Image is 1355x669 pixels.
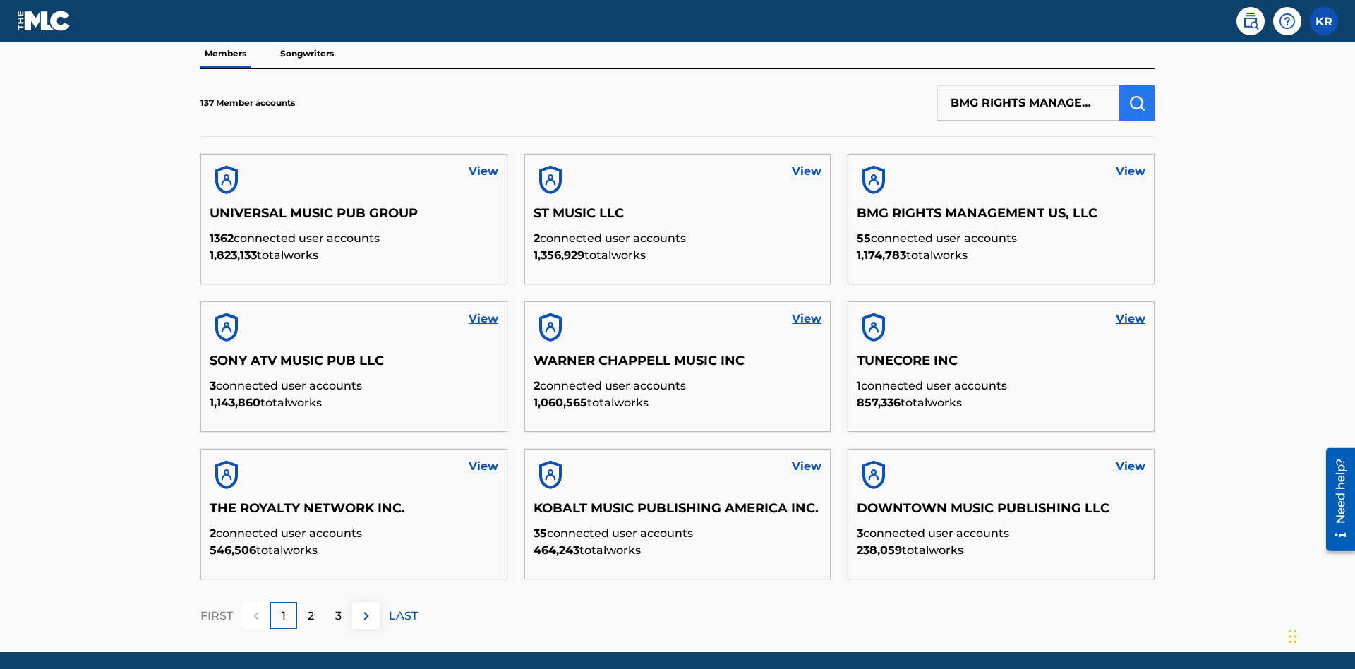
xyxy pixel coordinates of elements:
span: 464,243 [534,543,579,557]
span: 35 [534,526,547,540]
div: User Menu [1310,7,1338,35]
a: View [1116,311,1145,327]
p: total works [534,394,822,411]
p: connected user accounts [534,230,822,247]
a: View [792,163,821,180]
p: total works [210,394,498,411]
p: connected user accounts [210,230,498,247]
p: connected user accounts [857,378,1145,394]
p: total works [857,394,1145,411]
img: account [857,458,891,492]
h5: DOWNTOWN MUSIC PUBLISHING LLC [857,500,1145,525]
img: help [1279,13,1296,30]
p: connected user accounts [534,378,822,394]
input: Search Members [937,85,1119,121]
h5: UNIVERSAL MUSIC PUB GROUP [210,205,498,230]
h5: WARNER CHAPPELL MUSIC INC [534,353,822,378]
span: 1 [857,379,861,392]
p: 3 [335,608,342,625]
a: View [1116,163,1145,180]
a: View [469,163,498,180]
p: total works [210,542,498,559]
img: account [857,163,891,197]
p: total works [210,247,498,264]
a: Public Search [1236,7,1265,35]
span: 55 [857,231,871,245]
h5: TUNECORE INC [857,353,1145,378]
a: View [792,311,821,327]
a: View [1116,458,1145,475]
div: Drag [1289,615,1297,658]
img: account [210,311,243,344]
p: connected user accounts [857,525,1145,542]
h5: BMG RIGHTS MANAGEMENT US, LLC [857,205,1145,230]
img: account [534,458,567,492]
img: MLC Logo [17,11,71,31]
img: search [1242,13,1259,30]
iframe: Resource Center [1315,442,1355,558]
span: 1,060,565 [534,396,587,409]
img: account [857,311,891,344]
p: total works [857,542,1145,559]
h5: THE ROYALTY NETWORK INC. [210,500,498,525]
span: 238,059 [857,543,902,557]
iframe: Chat Widget [1284,601,1355,669]
p: Members [200,39,251,68]
img: Search Works [1128,95,1145,111]
span: 1362 [210,231,234,245]
span: 857,336 [857,396,901,409]
a: View [792,458,821,475]
div: Help [1273,7,1301,35]
p: FIRST [200,608,233,625]
p: Songwriters [276,39,338,68]
span: 2 [534,379,540,392]
span: 1,823,133 [210,248,257,262]
h5: SONY ATV MUSIC PUB LLC [210,353,498,378]
img: account [210,163,243,197]
span: 3 [210,379,216,392]
p: connected user accounts [857,230,1145,247]
p: connected user accounts [210,525,498,542]
span: 1,143,860 [210,396,260,409]
p: 137 Member accounts [200,97,295,109]
a: View [469,458,498,475]
img: account [210,458,243,492]
span: 2 [210,526,216,540]
h5: ST MUSIC LLC [534,205,822,230]
p: total works [857,247,1145,264]
h5: KOBALT MUSIC PUBLISHING AMERICA INC. [534,500,822,525]
img: account [534,163,567,197]
img: account [534,311,567,344]
p: connected user accounts [210,378,498,394]
p: LAST [389,608,418,625]
span: 546,506 [210,543,256,557]
span: 1,174,783 [857,248,906,262]
p: total works [534,247,822,264]
img: right [358,608,375,625]
p: 2 [308,608,314,625]
span: 3 [857,526,863,540]
p: connected user accounts [534,525,822,542]
span: 2 [534,231,540,245]
span: 1,356,929 [534,248,584,262]
p: total works [534,542,822,559]
p: 1 [282,608,286,625]
a: View [469,311,498,327]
